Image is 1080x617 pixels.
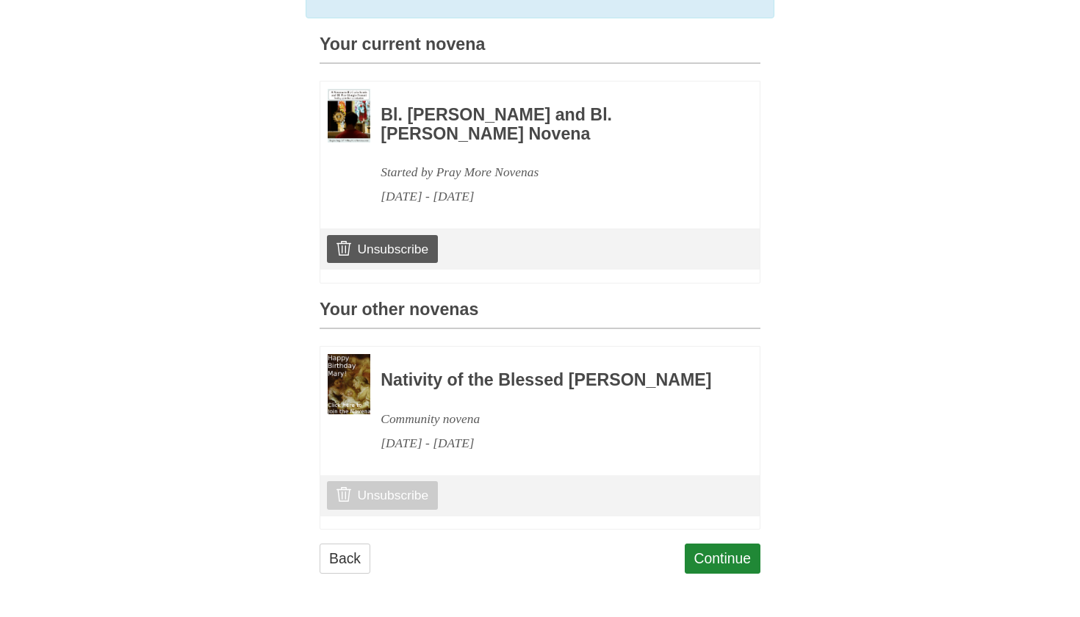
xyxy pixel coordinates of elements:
[320,544,370,574] a: Back
[328,354,370,414] img: Novena image
[328,89,370,142] img: Novena image
[381,431,720,455] div: [DATE] - [DATE]
[381,106,720,143] h3: Bl. [PERSON_NAME] and Bl. [PERSON_NAME] Novena
[320,35,760,64] h3: Your current novena
[320,300,760,329] h3: Your other novenas
[381,184,720,209] div: [DATE] - [DATE]
[327,235,438,263] a: Unsubscribe
[685,544,761,574] a: Continue
[381,160,720,184] div: Started by Pray More Novenas
[381,371,720,390] h3: Nativity of the Blessed [PERSON_NAME]
[381,407,720,431] div: Community novena
[327,481,438,509] a: Unsubscribe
